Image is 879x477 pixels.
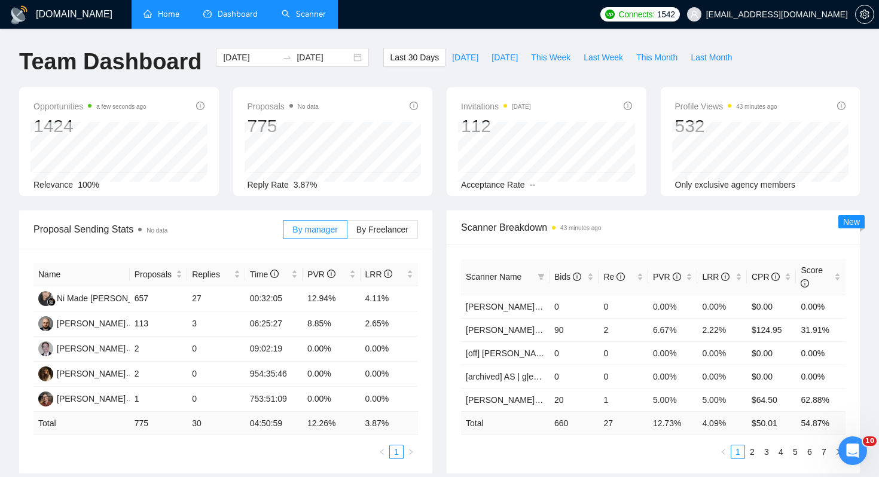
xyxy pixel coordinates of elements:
[803,445,816,458] a: 6
[203,10,212,18] span: dashboard
[648,318,698,341] td: 6.67%
[361,412,419,435] td: 3.87 %
[303,362,360,387] td: 0.00%
[697,365,747,388] td: 0.00%
[407,448,414,455] span: right
[466,272,521,282] span: Scanner Name
[466,348,667,358] a: [off] [PERSON_NAME] | SEO | AA - Light, Low Budget
[375,445,389,459] li: Previous Page
[492,51,518,64] span: [DATE]
[130,263,187,286] th: Proposals
[855,5,874,24] button: setting
[57,367,126,380] div: [PERSON_NAME]
[223,51,277,64] input: Start date
[250,270,279,279] span: Time
[33,263,130,286] th: Name
[187,286,245,311] td: 27
[675,99,777,114] span: Profile Views
[365,270,393,279] span: LRR
[404,445,418,459] li: Next Page
[196,102,205,110] span: info-circle
[746,445,759,458] a: 2
[461,220,846,235] span: Scanner Breakdown
[771,273,780,281] span: info-circle
[599,411,648,435] td: 27
[379,448,386,455] span: left
[404,445,418,459] button: right
[789,445,802,458] a: 5
[636,51,677,64] span: This Month
[130,337,187,362] td: 2
[485,48,524,67] button: [DATE]
[774,445,788,458] a: 4
[752,272,780,282] span: CPR
[599,341,648,365] td: 0
[96,103,146,110] time: a few seconds ago
[38,393,126,403] a: MS[PERSON_NAME]
[384,270,392,278] span: info-circle
[452,51,478,64] span: [DATE]
[10,5,29,25] img: logo
[57,342,126,355] div: [PERSON_NAME]
[19,48,202,76] h1: Team Dashboard
[603,272,625,282] span: Re
[294,180,318,189] span: 3.87%
[837,102,846,110] span: info-circle
[57,317,126,330] div: [PERSON_NAME]
[675,115,777,137] div: 532
[307,270,335,279] span: PVR
[747,388,796,411] td: $64.50
[146,227,167,234] span: No data
[135,268,173,281] span: Proposals
[716,445,731,459] button: left
[245,286,303,311] td: 00:32:05
[648,411,698,435] td: 12.73 %
[218,9,258,19] span: Dashboard
[796,341,846,365] td: 0.00%
[248,99,319,114] span: Proposals
[390,51,439,64] span: Last 30 Days
[648,295,698,318] td: 0.00%
[801,265,823,288] span: Score
[187,263,245,286] th: Replies
[831,445,846,459] button: right
[577,48,630,67] button: Last Week
[245,412,303,435] td: 04:50:59
[33,222,283,237] span: Proposal Sending Stats
[554,272,581,282] span: Bids
[361,337,419,362] td: 0.00%
[550,318,599,341] td: 90
[130,362,187,387] td: 2
[599,318,648,341] td: 2
[731,445,744,458] a: 1
[550,411,599,435] td: 660
[747,365,796,388] td: $0.00
[747,318,796,341] td: $124.95
[550,341,599,365] td: 0
[796,295,846,318] td: 0.00%
[863,436,877,446] span: 10
[802,445,817,459] li: 6
[697,388,747,411] td: 5.00%
[855,10,874,19] a: setting
[835,448,842,455] span: right
[691,51,732,64] span: Last Month
[801,279,809,288] span: info-circle
[38,366,53,381] img: AM
[78,180,99,189] span: 100%
[187,387,245,412] td: 0
[721,273,730,281] span: info-circle
[461,115,531,137] div: 112
[245,311,303,337] td: 06:25:27
[702,272,730,282] span: LRR
[605,10,615,19] img: upwork-logo.png
[461,411,550,435] td: Total
[697,295,747,318] td: 0.00%
[33,180,73,189] span: Relevance
[361,362,419,387] td: 0.00%
[843,217,860,227] span: New
[774,445,788,459] li: 4
[461,99,531,114] span: Invitations
[130,286,187,311] td: 657
[831,445,846,459] li: Next Page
